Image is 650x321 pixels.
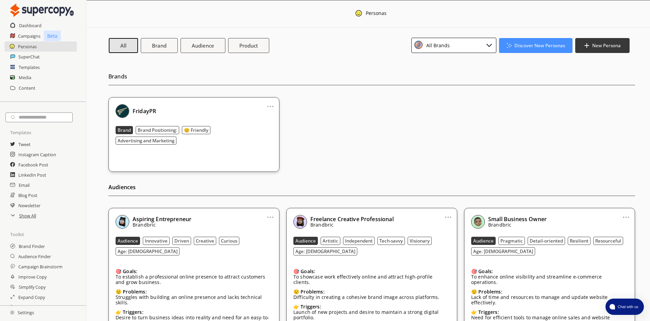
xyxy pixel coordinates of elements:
[615,304,640,309] span: Chat with us
[310,215,394,223] b: Freelance Creative Professional
[471,269,628,274] div: 🎯
[478,309,499,315] b: Triggers:
[19,180,30,190] a: Email
[295,238,316,244] b: Audience
[19,241,45,251] a: Brand Finder
[471,237,496,245] button: Audience
[293,309,450,320] p: Launch of new projects and desire to maintain a strong digital portfolio.
[471,295,628,305] p: Lack of time and resources to manage and update website effectively.
[19,83,35,93] h2: Content
[18,292,45,302] a: Expand Copy
[622,212,630,217] a: ...
[18,262,63,272] a: Campaign Brainstorm
[471,289,628,295] div: 😟
[498,237,525,245] button: Pragmatic
[108,182,635,196] h2: Audiences
[116,137,176,145] button: Advertising and Marketing
[310,222,394,228] p: Brandbric
[116,237,140,245] button: Audience
[18,149,56,160] a: Instagram Caption
[118,238,138,244] b: Audience
[343,237,375,245] button: Independent
[174,238,189,244] b: Driven
[18,251,51,262] a: Audience Finder
[133,215,191,223] b: Aspiring Entrepreneur
[118,138,174,144] b: Advertising and Marketing
[152,42,167,49] b: Brand
[109,38,138,53] button: All
[595,238,621,244] b: Resourceful
[136,126,179,134] button: Brand Positioning:
[424,41,450,50] div: All Brands
[267,101,274,106] a: ...
[18,31,40,41] a: Campaigns
[605,299,644,315] button: atlas-launcher
[133,222,191,228] p: Brandbric
[172,237,191,245] button: Driven
[221,238,237,244] b: Curious
[410,238,430,244] b: Visionary
[138,127,177,133] b: Brand Positioning:
[293,269,450,274] div: 🎯
[18,160,48,170] a: Facebook Post
[18,41,37,52] h2: Personas
[116,104,129,118] img: Close
[321,237,340,245] button: Artistic
[19,282,46,292] a: Simplify Copy
[18,272,47,282] h2: Improve Copy
[293,304,450,309] div: 👉
[18,200,40,211] a: Newsletter
[116,274,272,285] p: To establish a professional online presence to attract customers and grow business.
[18,52,40,62] h2: SuperChat
[377,237,405,245] button: Tech-savvy
[414,41,423,49] img: Close
[471,274,628,285] p: To enhance online visibility and streamline e-commerce operations.
[19,62,40,72] h2: Templates
[293,289,439,295] div: 😟
[301,288,324,295] b: Problems:
[530,238,563,244] b: Detail-oriented
[10,310,14,315] img: Close
[471,247,535,255] button: Age: [DEMOGRAPHIC_DATA]
[267,212,274,217] a: ...
[293,237,318,245] button: Audience
[471,215,485,229] img: Close
[123,309,143,315] b: Triggers:
[118,127,131,133] b: Brand
[184,127,208,133] b: 😊 Friendly
[18,139,31,149] a: Tweet
[116,215,129,229] img: Close
[323,238,338,244] b: Artistic
[18,190,37,200] a: Blog Post
[301,268,315,274] b: Goals:
[471,309,628,315] div: 👉
[301,303,321,310] b: Triggers:
[196,238,214,244] b: Creative
[528,237,565,245] button: Detail-oriented
[355,10,362,17] img: Close
[44,31,61,41] p: Beta
[18,302,55,313] a: Audience Changer
[123,288,147,295] b: Problems:
[379,238,403,244] b: Tech-savvy
[108,71,635,85] h2: Brands
[568,237,591,245] button: Resilient
[19,20,41,31] a: Dashboard
[293,295,439,300] p: Difficulty in creating a cohesive brand image across platforms.
[192,42,214,49] b: Audience
[116,247,179,255] button: Age: [DEMOGRAPHIC_DATA]
[570,238,588,244] b: Resilient
[445,212,452,217] a: ...
[478,268,493,274] b: Goals:
[19,72,31,83] h2: Media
